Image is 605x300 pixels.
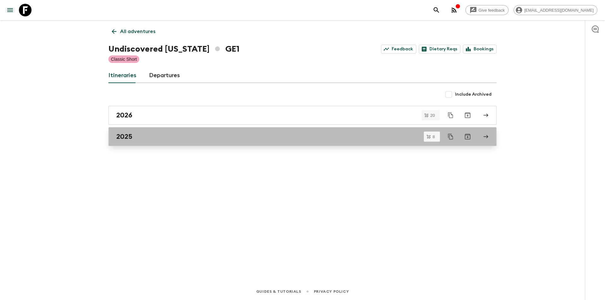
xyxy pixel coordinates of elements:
button: Archive [461,130,474,143]
h2: 2025 [116,133,132,141]
button: menu [4,4,16,16]
button: Archive [461,109,474,122]
button: Duplicate [445,131,456,142]
span: 8 [429,135,439,139]
h2: 2026 [116,111,132,119]
a: Itineraries [108,68,136,83]
button: Duplicate [445,110,456,121]
a: Guides & Tutorials [256,288,301,295]
a: Dietary Reqs [419,45,460,54]
span: [EMAIL_ADDRESS][DOMAIN_NAME] [521,8,597,13]
a: Feedback [381,45,416,54]
button: search adventures [430,4,443,16]
span: Include Archived [455,91,492,98]
a: All adventures [108,25,159,38]
h1: Undiscovered [US_STATE] GE1 [108,43,239,55]
a: Departures [149,68,180,83]
span: Give feedback [475,8,508,13]
span: 20 [427,113,439,117]
a: Give feedback [465,5,509,15]
a: Privacy Policy [314,288,349,295]
p: Classic Short [111,56,137,62]
a: 2026 [108,106,497,125]
a: 2025 [108,127,497,146]
div: [EMAIL_ADDRESS][DOMAIN_NAME] [514,5,597,15]
a: Bookings [463,45,497,54]
p: All adventures [120,28,155,35]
